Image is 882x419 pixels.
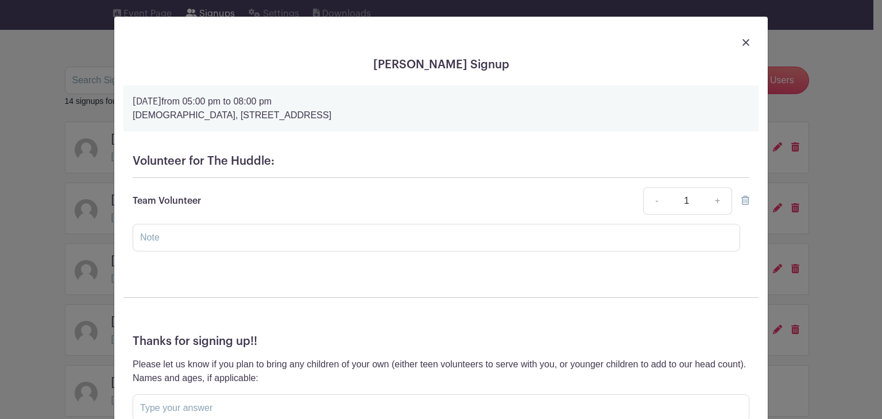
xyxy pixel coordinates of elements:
[133,358,749,385] p: Please let us know if you plan to bring any children of your own (either teen volunteers to serve...
[643,187,670,215] a: -
[133,95,749,108] p: from 05:00 pm to 08:00 pm
[742,39,749,46] img: close_button-5f87c8562297e5c2d7936805f587ecaba9071eb48480494691a3f1689db116b3.svg
[123,58,759,72] h5: [PERSON_NAME] Signup
[133,335,749,348] h5: Thanks for signing up!!
[133,194,201,208] p: Team Volunteer
[133,224,740,251] input: Note
[133,97,161,106] strong: [DATE]
[133,108,749,122] p: [DEMOGRAPHIC_DATA], [STREET_ADDRESS]
[133,154,749,168] h5: Volunteer for The Huddle:
[703,187,732,215] a: +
